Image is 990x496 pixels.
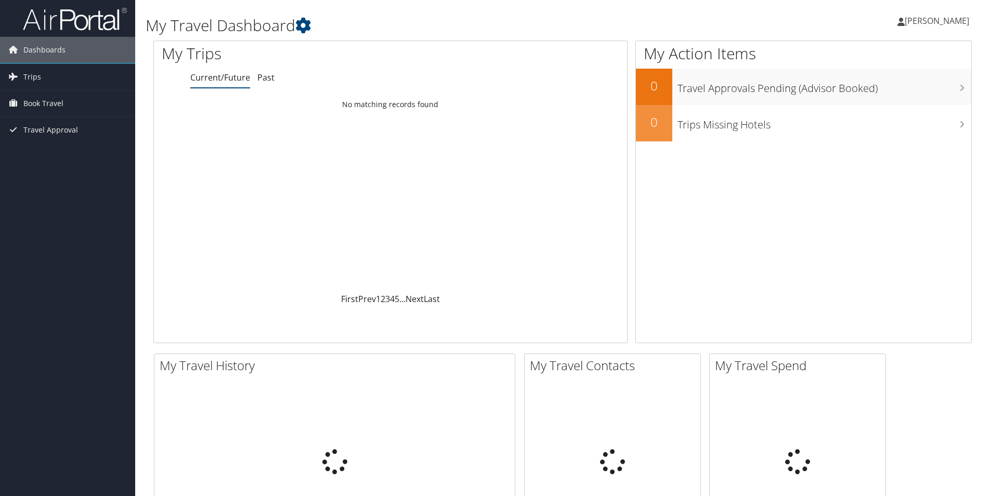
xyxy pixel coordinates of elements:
[385,293,390,305] a: 3
[23,90,63,116] span: Book Travel
[424,293,440,305] a: Last
[376,293,381,305] a: 1
[678,112,971,132] h3: Trips Missing Hotels
[381,293,385,305] a: 2
[406,293,424,305] a: Next
[897,5,980,36] a: [PERSON_NAME]
[905,15,969,27] span: [PERSON_NAME]
[23,64,41,90] span: Trips
[160,357,515,374] h2: My Travel History
[23,37,66,63] span: Dashboards
[146,15,701,36] h1: My Travel Dashboard
[636,77,672,95] h2: 0
[162,43,422,64] h1: My Trips
[636,43,971,64] h1: My Action Items
[358,293,376,305] a: Prev
[395,293,399,305] a: 5
[190,72,250,83] a: Current/Future
[390,293,395,305] a: 4
[530,357,700,374] h2: My Travel Contacts
[399,293,406,305] span: …
[341,293,358,305] a: First
[636,69,971,105] a: 0Travel Approvals Pending (Advisor Booked)
[678,76,971,96] h3: Travel Approvals Pending (Advisor Booked)
[636,113,672,131] h2: 0
[23,117,78,143] span: Travel Approval
[257,72,275,83] a: Past
[715,357,885,374] h2: My Travel Spend
[23,7,127,31] img: airportal-logo.png
[154,95,627,114] td: No matching records found
[636,105,971,141] a: 0Trips Missing Hotels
